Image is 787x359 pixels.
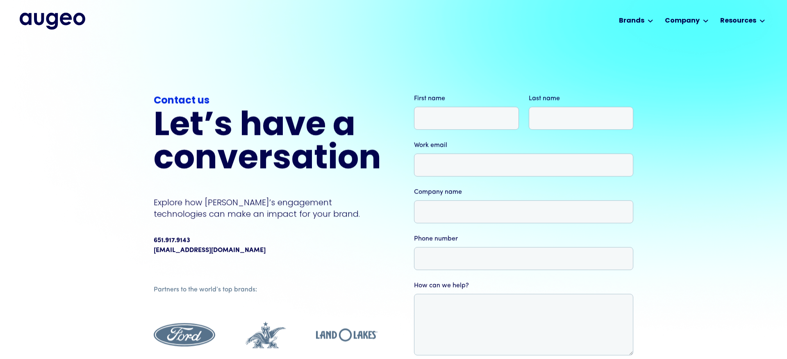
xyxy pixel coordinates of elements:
div: Brands [619,16,644,26]
label: Last name [529,94,634,103]
div: Company [665,16,700,26]
div: Contact us [154,94,381,108]
label: Work email [414,140,633,150]
a: [EMAIL_ADDRESS][DOMAIN_NAME] [154,245,266,255]
h2: Let’s have a conversation [154,110,381,176]
div: Partners to the world’s top brands: [154,285,378,295]
label: How can we help? [414,281,633,290]
img: Augeo's full logo in midnight blue. [20,13,85,29]
div: 651.917.9143 [154,236,190,245]
label: Phone number [414,234,633,244]
a: home [20,13,85,29]
p: Explore how [PERSON_NAME]’s engagement technologies can make an impact for your brand. [154,197,381,220]
label: First name [414,94,519,103]
div: Resources [720,16,756,26]
label: Company name [414,187,633,197]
